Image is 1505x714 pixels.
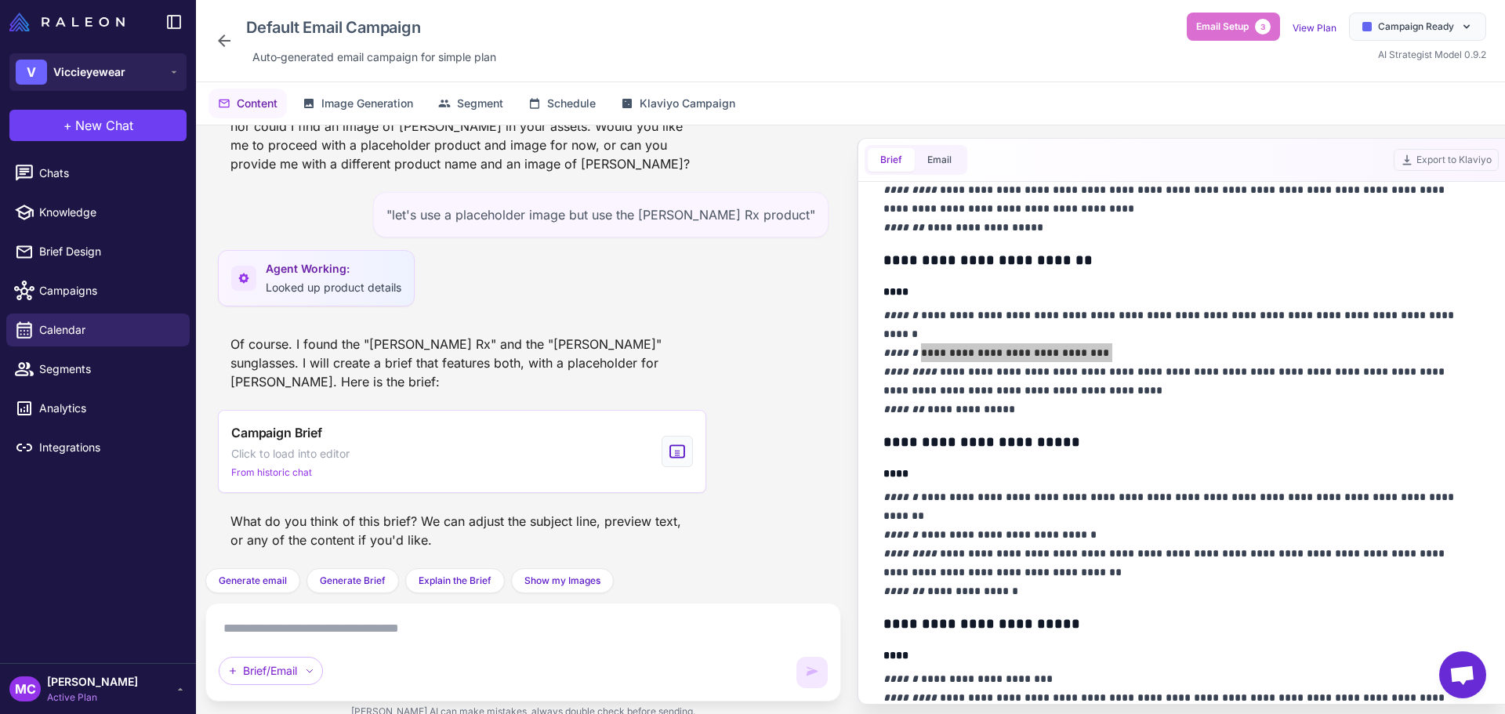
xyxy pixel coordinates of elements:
[1394,149,1499,171] button: Export to Klaviyo
[209,89,287,118] button: Content
[39,439,177,456] span: Integrations
[9,676,41,701] div: MC
[519,89,605,118] button: Schedule
[9,110,187,141] button: +New Chat
[293,89,422,118] button: Image Generation
[611,89,745,118] button: Klaviyo Campaign
[240,13,502,42] div: Click to edit campaign name
[47,673,138,690] span: [PERSON_NAME]
[405,568,505,593] button: Explain the Brief
[511,568,614,593] button: Show my Images
[246,45,502,69] div: Click to edit description
[266,260,401,277] span: Agent Working:
[219,574,287,588] span: Generate email
[39,204,177,221] span: Knowledge
[237,95,277,112] span: Content
[39,400,177,417] span: Analytics
[39,361,177,378] span: Segments
[218,328,706,397] div: Of course. I found the "[PERSON_NAME] Rx" and the "[PERSON_NAME]" sunglasses. I will create a bri...
[1293,22,1336,34] a: View Plan
[1439,651,1486,698] div: Open chat
[1255,19,1271,34] span: 3
[915,148,964,172] button: Email
[547,95,596,112] span: Schedule
[9,13,125,31] img: Raleon Logo
[16,60,47,85] div: V
[306,568,399,593] button: Generate Brief
[429,89,513,118] button: Segment
[457,95,503,112] span: Segment
[53,63,125,81] span: Viccieyewear
[524,574,600,588] span: Show my Images
[1196,20,1249,34] span: Email Setup
[640,95,735,112] span: Klaviyo Campaign
[1378,49,1486,60] span: AI Strategist Model 0.9.2
[231,423,322,442] span: Campaign Brief
[231,466,312,480] span: From historic chat
[231,445,350,462] span: Click to load into editor
[75,116,133,135] span: New Chat
[9,13,131,31] a: Raleon Logo
[6,353,190,386] a: Segments
[419,574,491,588] span: Explain the Brief
[6,196,190,229] a: Knowledge
[321,95,413,112] span: Image Generation
[47,690,138,705] span: Active Plan
[6,274,190,307] a: Campaigns
[39,165,177,182] span: Chats
[6,392,190,425] a: Analytics
[39,243,177,260] span: Brief Design
[218,506,706,556] div: What do you think of this brief? We can adjust the subject line, preview text, or any of the cont...
[219,657,323,685] div: Brief/Email
[1378,20,1454,34] span: Campaign Ready
[6,157,190,190] a: Chats
[266,281,401,294] span: Looked up product details
[373,192,829,237] div: "let's use a placeholder image but use the [PERSON_NAME] Rx product"
[320,574,386,588] span: Generate Brief
[9,53,187,91] button: VViccieyewear
[6,431,190,464] a: Integrations
[63,116,72,135] span: +
[252,49,496,66] span: Auto‑generated email campaign for simple plan
[218,92,706,179] div: I couldn't find the "[PERSON_NAME] Rx + Sun frame" in your product catalog, nor could I find an i...
[6,235,190,268] a: Brief Design
[205,568,300,593] button: Generate email
[6,314,190,346] a: Calendar
[39,282,177,299] span: Campaigns
[1187,13,1280,41] button: Email Setup3
[39,321,177,339] span: Calendar
[868,148,915,172] button: Brief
